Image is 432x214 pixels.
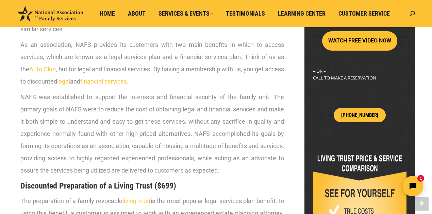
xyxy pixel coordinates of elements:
a: financial services. [80,78,129,85]
a: Customer Service [334,7,395,20]
span: Home [100,10,115,17]
a: [PHONE_NUMBER] [334,108,386,122]
a: WATCH FREE VIDEO NOW [322,38,397,44]
span: Customer Service [338,10,390,17]
a: living trust [122,197,151,204]
p: – OR – CALL TO MAKE A RESERVATION [313,68,406,81]
span: About [128,10,146,17]
button: WATCH FREE VIDEO NOW [322,31,397,51]
a: Learning Center [273,7,330,20]
span: Services & Events [159,10,213,17]
a: Testimonials [221,7,270,20]
a: Home [95,7,120,20]
b: Discounted Preparation of a Living Trust ($699) [20,181,176,191]
span: NAFS was established to support the interests and financial security of the family unit. The prim... [20,93,284,174]
span: As an association, NAFS provides its customers with two main benefits in which to access services... [20,41,284,85]
img: National Association of Family Services [17,6,83,21]
a: legal [57,78,70,85]
a: About [123,7,150,20]
iframe: Tidio Chat [312,170,429,202]
span: Testimonials [226,10,265,17]
span: Learning Center [278,10,326,17]
span: Through membership in NAFS, families have enjoyed a variety of discounted benefits and valuable s... [20,1,284,33]
a: Auto Club [29,66,56,73]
